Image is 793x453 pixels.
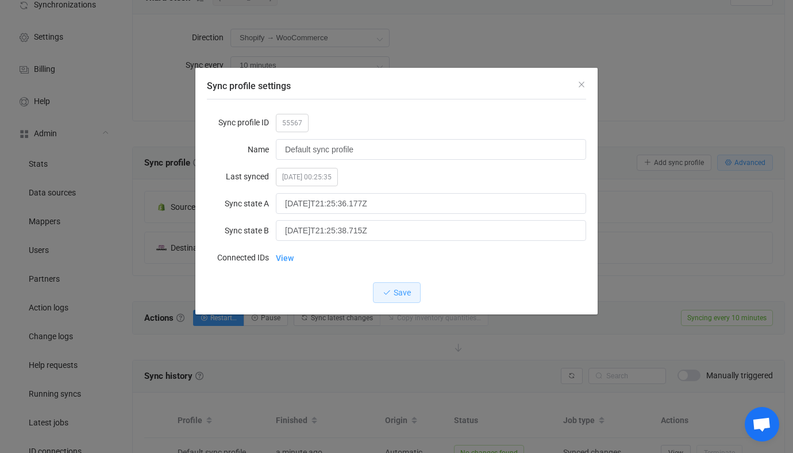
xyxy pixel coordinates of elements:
[577,79,586,90] button: Close
[373,282,421,303] button: Save
[207,192,276,215] label: Sync state A
[276,247,294,270] a: View
[207,80,291,91] span: Sync profile settings
[394,288,411,297] span: Save
[195,68,598,314] div: Sync profile settings
[207,165,276,188] label: Last synced
[207,246,276,269] label: Connected IDs
[207,138,276,161] label: Name
[207,111,276,134] label: Sync profile ID
[207,219,276,242] label: Sync state B
[745,407,779,442] a: Open chat
[276,114,309,132] span: 55567
[276,168,338,186] span: [DATE] 00:25:35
